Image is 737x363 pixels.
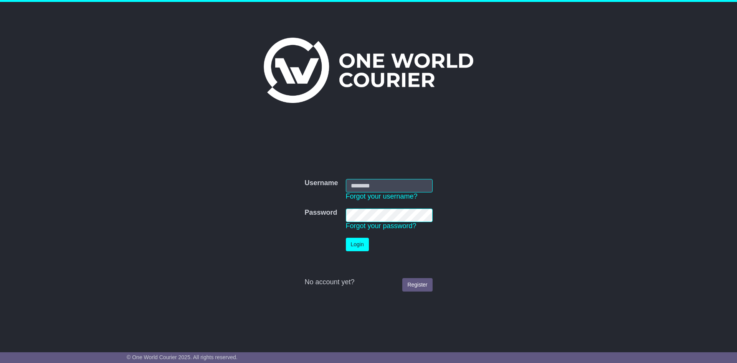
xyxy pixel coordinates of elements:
a: Forgot your password? [346,222,416,230]
label: Password [304,209,337,217]
img: One World [264,38,473,103]
button: Login [346,238,369,251]
a: Forgot your username? [346,192,418,200]
span: © One World Courier 2025. All rights reserved. [127,354,238,360]
div: No account yet? [304,278,432,287]
a: Register [402,278,432,292]
label: Username [304,179,338,187]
